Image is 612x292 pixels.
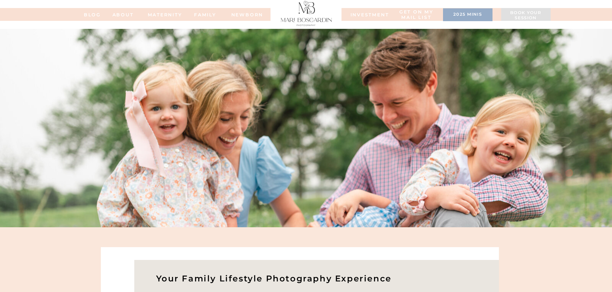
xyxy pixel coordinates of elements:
p: Your Family Lifestyle Photography Experience [156,270,473,278]
a: INVESTMENT [350,12,383,17]
a: NEWBORN [229,12,266,17]
a: BLOG [80,12,105,17]
a: FAMILy [192,12,218,17]
a: 2025 minis [446,12,489,18]
a: Book your session [504,10,547,21]
a: ABOUT [105,12,141,17]
a: MATERNITY [148,12,173,17]
a: Get on my MAIL list [398,9,435,21]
